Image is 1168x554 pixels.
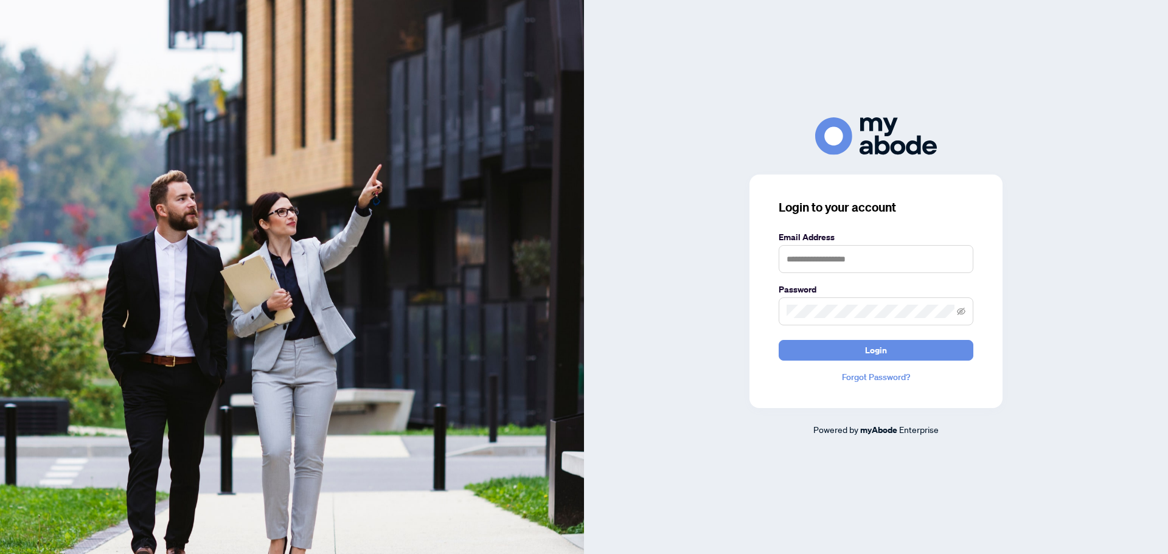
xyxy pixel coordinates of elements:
[899,424,939,435] span: Enterprise
[779,370,973,384] a: Forgot Password?
[865,341,887,360] span: Login
[860,423,897,437] a: myAbode
[779,340,973,361] button: Login
[957,307,965,316] span: eye-invisible
[779,230,973,244] label: Email Address
[779,283,973,296] label: Password
[813,424,858,435] span: Powered by
[779,199,973,216] h3: Login to your account
[815,117,937,154] img: ma-logo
